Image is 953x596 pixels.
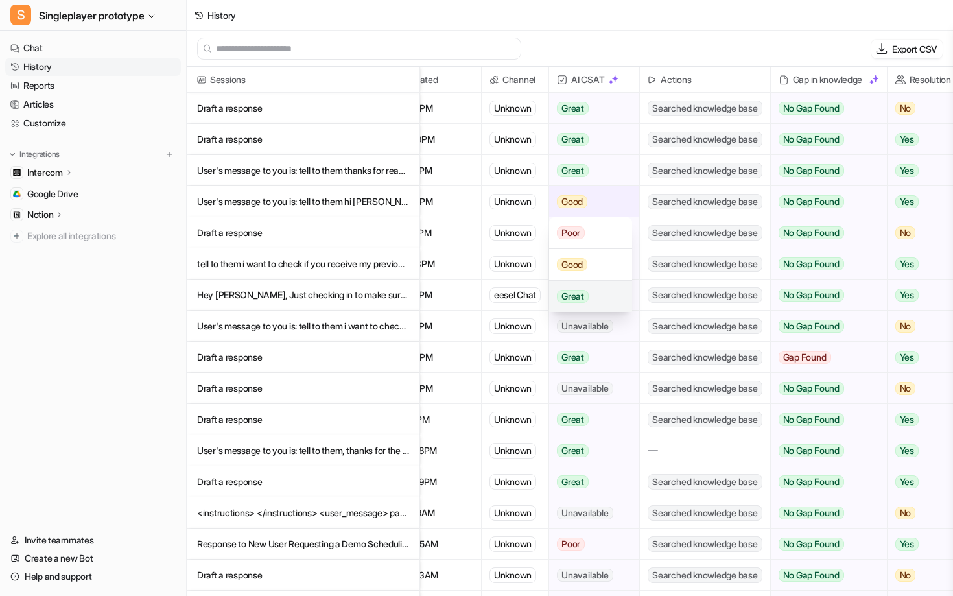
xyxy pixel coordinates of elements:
[489,443,536,459] div: Unknown
[771,124,877,155] button: No Gap Found
[5,531,181,549] a: Invite teammates
[779,320,844,333] span: No Gap Found
[648,474,762,490] span: Searched knowledge base
[489,256,536,272] div: Unknown
[771,497,877,529] button: No Gap Found
[489,381,536,396] div: Unknown
[648,163,762,178] span: Searched knowledge base
[557,538,585,551] span: Poor
[197,342,409,373] p: Draft a response
[370,404,476,435] span: [DATE] 1:16PM
[779,413,844,426] span: No Gap Found
[779,475,844,488] span: No Gap Found
[895,413,919,426] span: Yes
[489,225,536,241] div: Unknown
[771,93,877,124] button: No Gap Found
[648,381,762,396] span: Searched knowledge base
[779,164,844,177] span: No Gap Found
[370,342,476,373] span: [DATE] 1:33PM
[779,195,844,208] span: No Gap Found
[370,435,476,466] span: [DATE] 12:48PM
[779,569,844,582] span: No Gap Found
[27,187,78,200] span: Google Drive
[5,549,181,567] a: Create a new Bot
[771,404,877,435] button: No Gap Found
[648,287,762,303] span: Searched knowledge base
[895,569,916,582] span: No
[771,186,877,217] button: No Gap Found
[370,311,476,342] span: [DATE] 1:38PM
[648,350,762,365] span: Searched knowledge base
[895,320,916,333] span: No
[370,155,476,186] span: [DATE] 3:41PM
[197,404,409,435] p: Draft a response
[489,567,536,583] div: Unknown
[648,505,762,521] span: Searched knowledge base
[489,505,536,521] div: Unknown
[197,497,409,529] p: <instructions> </instructions> <user_message> pat really enjoyed talking to you,
[489,350,536,365] div: Unknown
[648,567,762,583] span: Searched knowledge base
[489,287,541,303] div: eesel Chat
[661,67,691,93] h2: Actions
[370,93,476,124] span: [DATE] 4:13PM
[370,466,476,497] span: [DATE] 12:39PM
[648,101,762,116] span: Searched knowledge base
[871,40,943,58] button: Export CSV
[771,280,877,311] button: No Gap Found
[779,382,844,395] span: No Gap Found
[779,538,844,551] span: No Gap Found
[13,190,21,198] img: Google Drive
[557,226,585,239] span: Poor
[5,227,181,245] a: Explore all integrations
[19,149,60,160] p: Integrations
[771,311,877,342] button: No Gap Found
[557,507,613,519] span: Unavailable
[554,67,634,93] span: AI CSAT
[648,536,762,552] span: Searched knowledge base
[192,67,414,93] span: Sessions
[557,351,589,364] span: Great
[779,444,844,457] span: No Gap Found
[771,342,877,373] button: Gap Found
[197,186,409,217] p: User's message to you is: tell to them hi [PERSON_NAME] , we still dicover the robust
[771,248,877,280] button: No Gap Found
[892,42,937,56] p: Export CSV
[489,194,536,209] div: Unknown
[549,124,631,155] button: Great
[5,185,181,203] a: Google DriveGoogle Drive
[197,124,409,155] p: Draft a response
[895,507,916,519] span: No
[5,114,181,132] a: Customize
[557,102,589,115] span: Great
[648,225,762,241] span: Searched knowledge base
[197,93,409,124] p: Draft a response
[489,132,536,147] div: Unknown
[771,529,877,560] button: No Gap Found
[779,507,844,519] span: No Gap Found
[197,373,409,404] p: Draft a response
[549,93,631,124] button: Great
[557,320,613,333] span: Unavailable
[207,8,236,22] div: History
[779,226,844,239] span: No Gap Found
[489,412,536,427] div: Unknown
[5,148,64,161] button: Integrations
[489,318,536,334] div: Unknown
[370,560,476,591] span: [DATE] 10:23AM
[165,150,174,159] img: menu_add.svg
[370,186,476,217] span: [DATE] 3:14PM
[13,169,21,176] img: Intercom
[5,567,181,586] a: Help and support
[10,5,31,25] span: S
[197,248,409,280] p: tell to them i want to check if you receive my previous answer, so to make it
[771,155,877,186] button: No Gap Found
[557,164,589,177] span: Great
[549,435,631,466] button: Great
[779,257,844,270] span: No Gap Found
[895,444,919,457] span: Yes
[895,257,919,270] span: Yes
[771,435,877,466] button: No Gap Found
[895,133,919,146] span: Yes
